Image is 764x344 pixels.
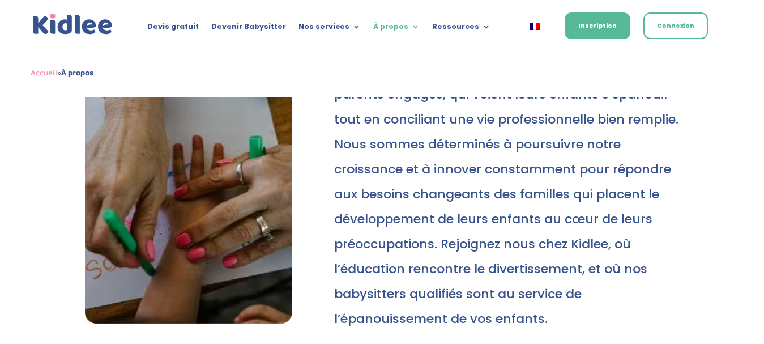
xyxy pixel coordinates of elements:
a: Accueil [31,66,57,80]
span: » [31,66,93,80]
a: Inscription [565,12,630,39]
a: À propos [373,23,420,35]
img: logo_kidlee_bleu [31,11,115,37]
a: Nos services [298,23,361,35]
picture: Notre histoire2 [85,313,292,327]
a: Ressources [432,23,490,35]
a: Connexion [643,12,708,39]
p: [PERSON_NAME] est le choix incontournable des parents engagés, qui voient leurs enfants s’épanoui... [334,57,688,332]
a: Devenir Babysitter [211,23,286,35]
a: Kidlee Logo [31,11,115,37]
img: kidlee : Ferial & Nassim [85,57,292,324]
img: Français [530,23,540,30]
a: Devis gratuit [147,23,199,35]
strong: À propos [61,66,93,80]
